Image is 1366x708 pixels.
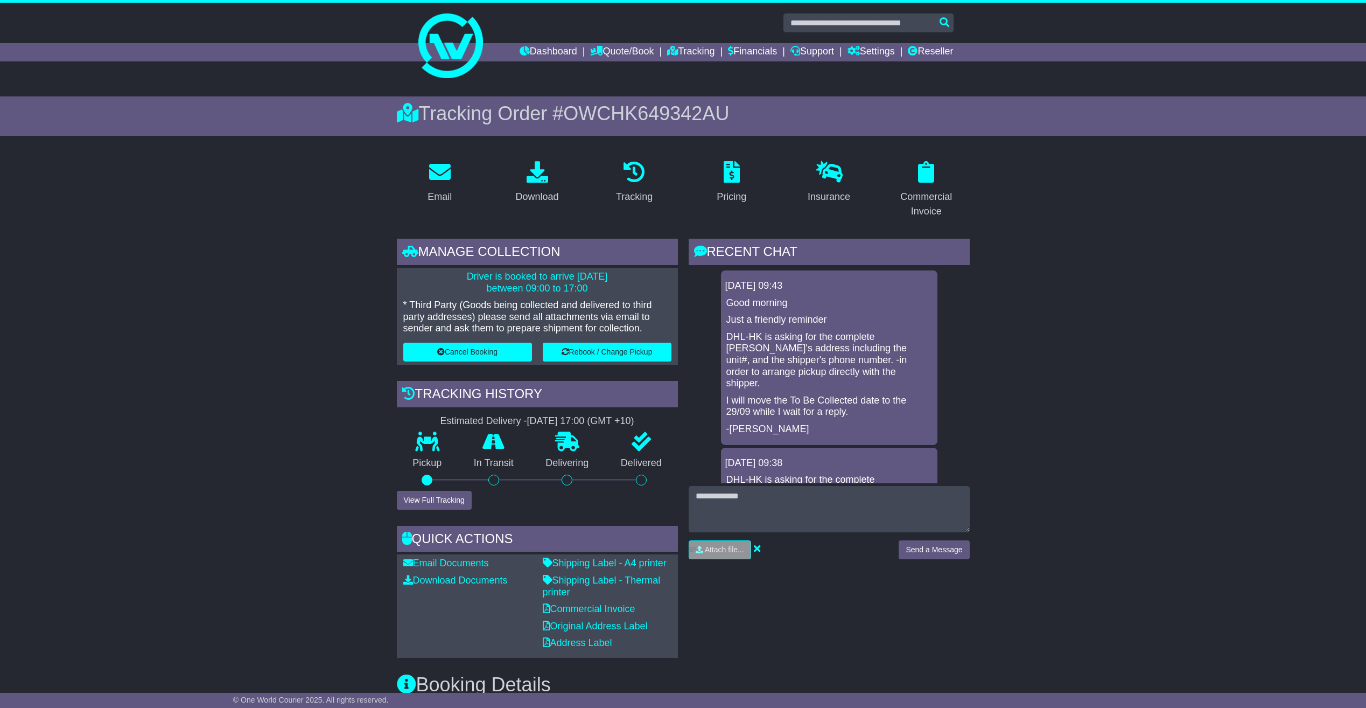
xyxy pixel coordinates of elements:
[899,540,969,559] button: Send a Message
[667,43,714,61] a: Tracking
[428,190,452,204] div: Email
[397,491,472,510] button: View Full Tracking
[725,280,933,292] div: [DATE] 09:43
[515,190,558,204] div: Download
[726,474,932,532] p: DHL-HK is asking for the complete [PERSON_NAME]'s address including the unit#, and the shipper's ...
[397,457,458,469] p: Pickup
[543,621,648,631] a: Original Address Label
[790,43,834,61] a: Support
[801,157,857,208] a: Insurance
[605,457,678,469] p: Delivered
[397,381,678,410] div: Tracking history
[710,157,753,208] a: Pricing
[543,343,671,362] button: Rebook / Change Pickup
[233,696,389,704] span: © One World Courier 2025. All rights reserved.
[726,314,932,326] p: Just a friendly reminder
[527,415,634,427] div: [DATE] 17:00 (GMT +10)
[543,603,635,614] a: Commercial Invoice
[397,674,970,696] h3: Booking Details
[403,271,671,294] p: Driver is booked to arrive [DATE] between 09:00 to 17:00
[543,575,661,598] a: Shipping Label - Thermal printer
[908,43,953,61] a: Reseller
[726,331,932,390] p: DHL-HK is asking for the complete [PERSON_NAME]'s address including the unit#, and the shipper's ...
[726,297,932,309] p: Good morning
[726,395,932,418] p: I will move the To Be Collected date to the 29/09 while I wait for a reply.
[397,415,678,427] div: Estimated Delivery -
[458,457,530,469] p: In Transit
[520,43,577,61] a: Dashboard
[609,157,660,208] a: Tracking
[725,457,933,469] div: [DATE] 09:38
[717,190,746,204] div: Pricing
[883,157,970,223] a: Commercial Invoice
[728,43,777,61] a: Financials
[726,424,932,435] p: -[PERSON_NAME]
[403,300,671,335] p: * Third Party (Goods being collected and delivered to third party addresses) please send all atta...
[508,157,565,208] a: Download
[403,575,508,586] a: Download Documents
[689,239,970,268] div: RECENT CHAT
[563,102,729,124] span: OWCHK649342AU
[890,190,963,219] div: Commercial Invoice
[397,102,970,125] div: Tracking Order #
[397,239,678,268] div: Manage collection
[403,558,489,568] a: Email Documents
[847,43,895,61] a: Settings
[403,343,532,362] button: Cancel Booking
[530,457,605,469] p: Delivering
[397,526,678,555] div: Quick Actions
[590,43,654,61] a: Quote/Book
[808,190,850,204] div: Insurance
[543,558,667,568] a: Shipping Label - A4 printer
[616,190,653,204] div: Tracking
[421,157,459,208] a: Email
[543,637,612,648] a: Address Label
